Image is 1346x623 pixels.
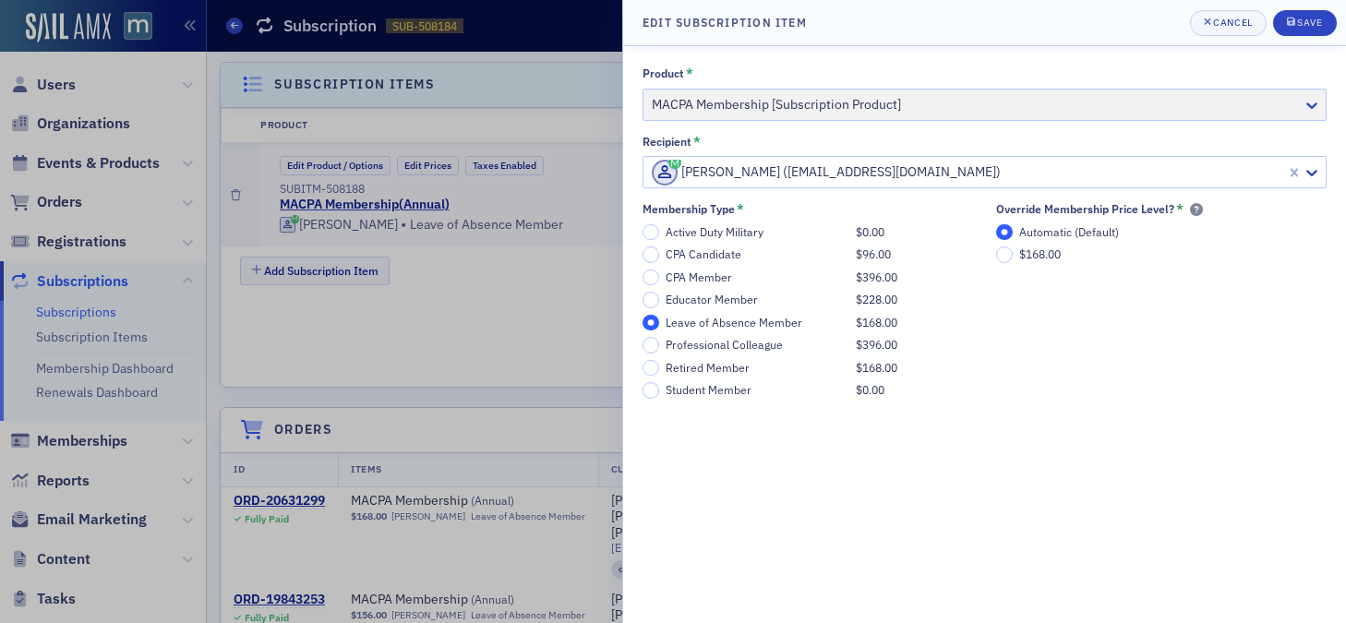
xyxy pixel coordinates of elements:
input: Retired Member$168.00 [643,360,659,377]
div: Student Member [666,383,847,397]
input: $168.00 [996,246,1013,263]
span: Automatic (Default) [1019,224,1119,239]
span: $396.00 [856,270,897,284]
div: Professional Colleague [666,338,847,352]
span: $396.00 [856,337,897,352]
input: CPA Member$396.00 [643,270,659,286]
div: Override Membership Price Level? [996,202,1174,216]
abbr: This field is required [1176,201,1184,218]
input: Professional Colleague$396.00 [643,337,659,353]
div: Recipient [643,135,691,149]
div: Leave of Absence Member [666,316,847,329]
div: Educator Member [666,293,847,306]
span: $96.00 [856,246,891,261]
div: CPA Member [666,270,847,284]
input: Active Duty Military$0.00 [643,224,659,241]
span: $168.00 [1019,246,1061,261]
span: $0.00 [856,382,884,397]
input: Automatic (Default) [996,224,1013,241]
div: [PERSON_NAME] ([EMAIL_ADDRESS][DOMAIN_NAME]) [652,160,1282,186]
span: $168.00 [856,315,897,329]
div: Product [643,66,684,80]
div: CPA Candidate [666,247,847,261]
abbr: This field is required [693,134,701,150]
span: $168.00 [856,360,897,375]
input: Educator Member$228.00 [643,292,659,308]
input: CPA Candidate$96.00 [643,246,659,263]
div: Membership Type [643,202,735,216]
button: Cancel [1190,10,1267,36]
div: Save [1297,18,1322,28]
button: Save [1273,10,1337,36]
div: Cancel [1213,18,1252,28]
span: $0.00 [856,224,884,239]
h4: Edit Subscription Item [643,14,807,30]
div: Retired Member [666,361,847,375]
abbr: This field is required [737,201,744,218]
abbr: This field is required [686,66,693,82]
span: $228.00 [856,292,897,306]
input: Student Member$0.00 [643,382,659,399]
div: Active Duty Military [666,225,847,239]
input: Leave of Absence Member$168.00 [643,315,659,331]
